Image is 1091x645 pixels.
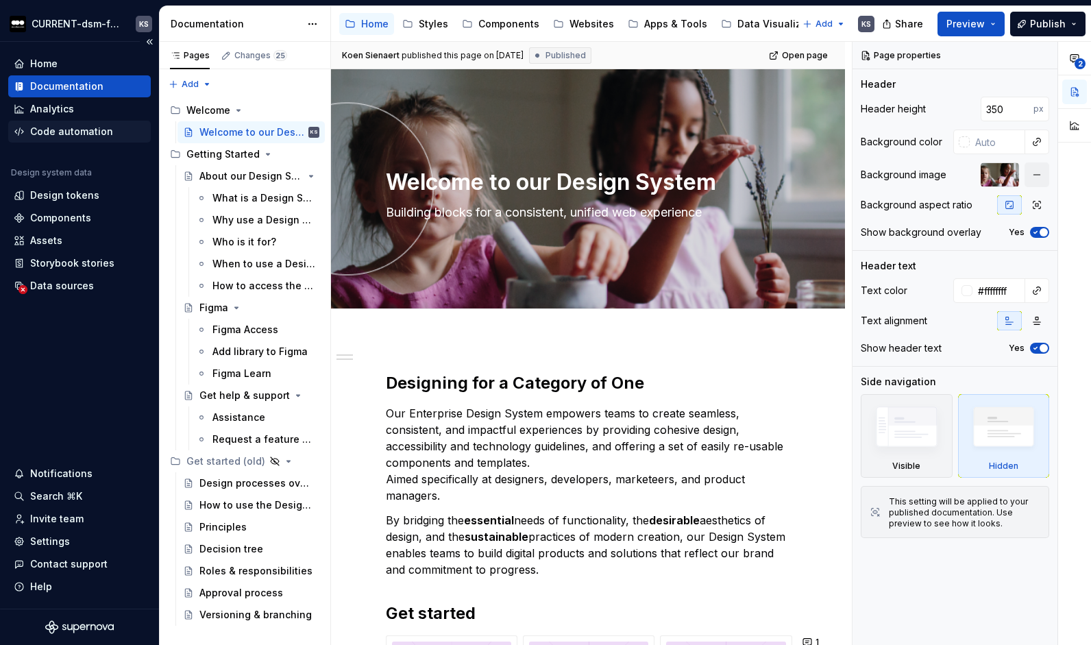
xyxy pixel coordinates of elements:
strong: sustainable [465,530,528,544]
div: Header [861,77,896,91]
label: Yes [1009,343,1025,354]
div: Assistance [212,411,265,424]
div: This setting will be applied to your published documentation. Use preview to see how it looks. [889,496,1040,529]
span: Koen Sienaert [342,50,400,61]
div: Design system data [11,167,92,178]
span: 2 [1075,58,1086,69]
label: Yes [1009,227,1025,238]
div: Get started (old) [186,454,265,468]
div: Code automation [30,125,113,138]
div: Background aspect ratio [861,198,972,212]
button: Add [798,14,850,34]
div: Design tokens [30,188,99,202]
div: Versioning & branching [199,608,312,622]
span: Published [545,50,586,61]
div: Search ⌘K [30,489,82,503]
button: Search ⌘K [8,485,151,507]
a: When to use a Design System? [191,253,325,275]
div: Data Visualization [737,17,826,31]
div: Welcome to our Design System [199,125,306,139]
div: Contact support [30,557,108,571]
button: CURRENT-dsm-firmenichKS [3,9,156,38]
a: Versioning & branching [177,604,325,626]
span: Preview [946,17,985,31]
div: Page tree [164,99,325,626]
div: KS [861,19,871,29]
a: About our Design System [177,165,325,187]
h2: Designing for a Category of One [386,372,790,394]
div: Analytics [30,102,74,116]
a: Documentation [8,75,151,97]
div: Add library to Figma [212,345,308,358]
div: Background image [861,168,946,182]
button: Collapse sidebar [140,32,159,51]
button: Add [164,75,216,94]
div: Show header text [861,341,942,355]
a: Assistance [191,406,325,428]
a: Roles & responsibilities [177,560,325,582]
div: Get help & support [199,389,290,402]
a: Figma [177,297,325,319]
div: published this page on [DATE] [402,50,524,61]
a: Invite team [8,508,151,530]
img: 1b795181-5928-41ce-b087-c40e4988c797.png [10,16,26,32]
a: How to use the Design System [177,494,325,516]
textarea: Building blocks for a consistent, unified web experience [383,202,787,223]
div: Settings [30,535,70,548]
a: Design processes overview [177,472,325,494]
div: Decision tree [199,542,263,556]
a: Welcome to our Design SystemKS [177,121,325,143]
input: Auto [970,130,1025,154]
strong: essential [464,513,514,527]
a: What is a Design System? [191,187,325,209]
div: Hidden [989,461,1018,472]
p: Our Enterprise Design System empowers teams to create seamless, consistent, and impactful experie... [386,405,790,504]
span: Open page [782,50,828,61]
div: Show background overlay [861,226,981,239]
div: Figma Learn [212,367,271,380]
button: Contact support [8,553,151,575]
div: Pages [170,50,210,61]
div: Visible [861,394,953,478]
div: Home [30,57,58,71]
div: Text alignment [861,314,927,328]
div: Background color [861,135,942,149]
div: Request a feature or report an issue [212,433,317,446]
div: Assets [30,234,62,247]
button: Share [875,12,932,36]
span: Add [816,19,833,29]
div: Principles [199,520,247,534]
a: Analytics [8,98,151,120]
div: Notifications [30,467,93,480]
div: CURRENT-dsm-firmenich [32,17,119,31]
p: By bridging the needs of functionality, the aesthetics of design, and the practices of modern cre... [386,512,790,578]
div: Figma Access [212,323,278,337]
a: Add library to Figma [191,341,325,363]
a: Components [456,13,545,35]
div: Side navigation [861,375,936,389]
a: Principles [177,516,325,538]
a: Components [8,207,151,229]
div: How to access the Design System? [212,279,317,293]
a: Supernova Logo [45,620,114,634]
div: About our Design System [199,169,303,183]
a: How to access the Design System? [191,275,325,297]
div: Welcome [164,99,325,121]
span: Share [895,17,923,31]
div: Invite team [30,512,84,526]
div: Documentation [171,17,300,31]
div: Who is it for? [212,235,276,249]
div: Documentation [30,80,103,93]
h2: Get started [386,603,790,624]
div: Design processes overview [199,476,312,490]
div: How to use the Design System [199,498,312,512]
div: Get started (old) [164,450,325,472]
div: Storybook stories [30,256,114,270]
a: Open page [765,46,834,65]
a: Approval process [177,582,325,604]
a: Apps & Tools [622,13,713,35]
div: Styles [419,17,448,31]
div: Header text [861,259,916,273]
a: Home [8,53,151,75]
input: Auto [981,97,1033,121]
